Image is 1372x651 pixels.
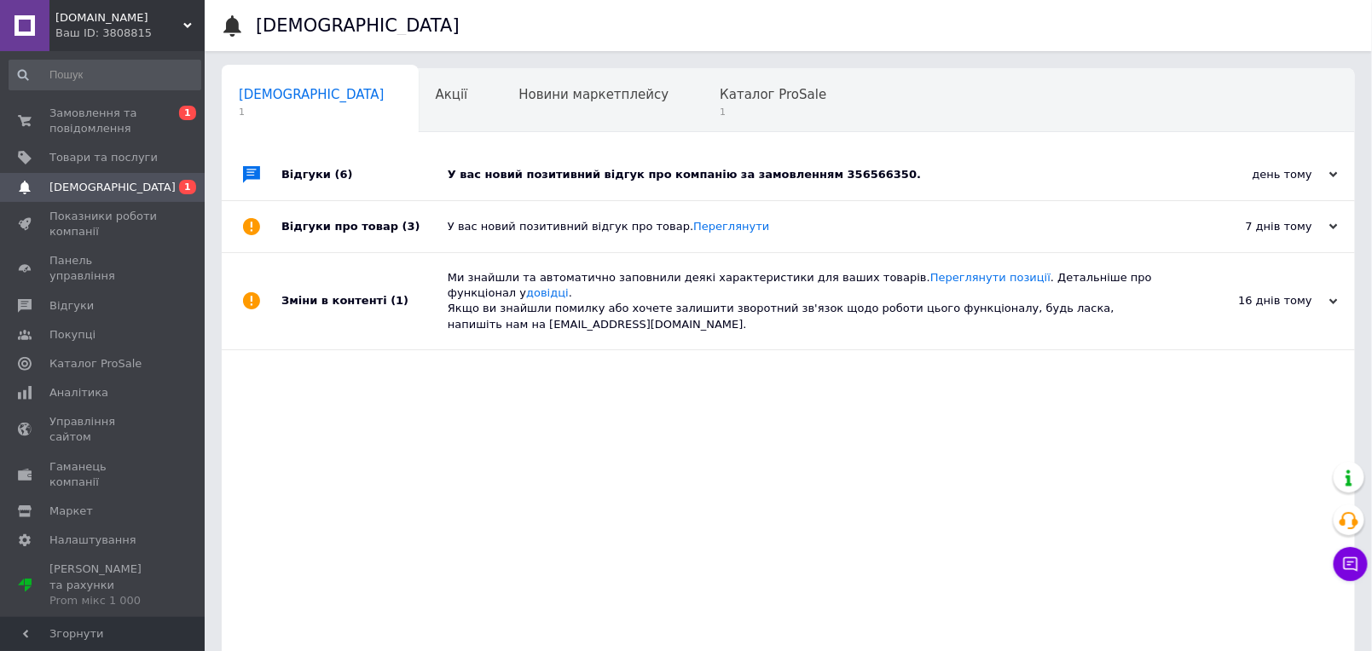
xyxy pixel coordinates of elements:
[49,459,158,490] span: Гаманець компанії
[1334,547,1368,581] button: Чат з покупцем
[49,533,136,548] span: Налаштування
[335,168,353,181] span: (6)
[49,327,96,343] span: Покупці
[49,150,158,165] span: Товари та послуги
[49,106,158,136] span: Замовлення та повідомлення
[239,87,385,102] span: [DEMOGRAPHIC_DATA]
[49,209,158,239] span: Показники роботи компанії
[49,356,142,372] span: Каталог ProSale
[518,87,669,102] span: Новини маркетплейсу
[1167,219,1338,234] div: 7 днів тому
[49,298,94,314] span: Відгуки
[256,15,460,36] h1: [DEMOGRAPHIC_DATA]
[720,106,826,118] span: 1
[436,87,468,102] span: Акції
[49,414,158,445] span: Управління сайтом
[179,106,196,120] span: 1
[448,219,1167,234] div: У вас новий позитивний відгук про товар.
[179,180,196,194] span: 1
[281,201,448,252] div: Відгуки про товар
[1167,167,1338,182] div: день тому
[49,504,93,519] span: Маркет
[9,60,201,90] input: Пошук
[55,10,183,26] span: radiolider.prom.ua
[49,562,158,608] span: [PERSON_NAME] та рахунки
[448,270,1167,332] div: Ми знайшли та автоматично заповнили деякі характеристики для ваших товарів. . Детальніше про функ...
[720,87,826,102] span: Каталог ProSale
[49,253,158,284] span: Панель управління
[49,180,176,195] span: [DEMOGRAPHIC_DATA]
[693,220,769,233] a: Переглянути
[281,253,448,349] div: Зміни в контенті
[49,593,158,608] div: Prom мікс 1 000
[448,167,1167,182] div: У вас новий позитивний відгук про компанію за замовленням 356566350.
[930,271,1051,284] a: Переглянути позиції
[402,220,420,233] span: (3)
[1167,293,1338,308] div: 16 днів тому
[526,286,569,299] a: довідці
[391,294,408,307] span: (1)
[55,26,205,41] div: Ваш ID: 3808815
[281,149,448,200] div: Відгуки
[239,106,385,118] span: 1
[49,385,108,400] span: Аналітика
